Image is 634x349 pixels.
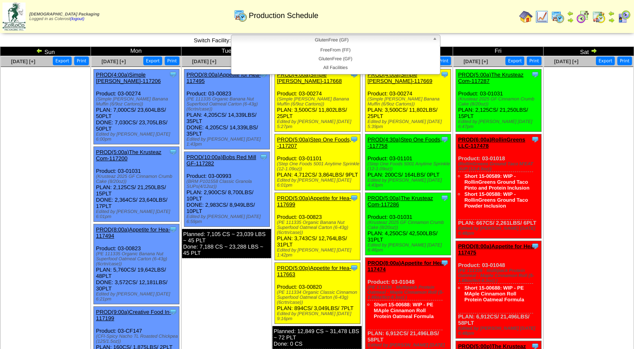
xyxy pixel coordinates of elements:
div: (PE 111335 Organic Banana Nut Superfood Oatmeal Carton (6-43g)(6crtn/case)) [96,251,179,267]
img: arrowright.gif [590,47,597,54]
td: Fri [453,47,543,56]
div: (Simple [PERSON_NAME] Banana Muffin (6/9oz Cartons)) [367,97,450,107]
div: (Krusteaz 2025 GF Cinnamon Crumb Cake (8/20oz)) [458,97,541,107]
div: Edited by [PERSON_NAME] [DATE] 6:01pm [96,209,179,219]
td: Sun [0,47,91,56]
td: Sat [543,47,634,56]
a: [DATE] [+] [554,59,578,64]
img: arrowright.gif [567,17,574,23]
a: PROD(8:00a)Appetite for Hea-117494 [96,226,170,239]
img: home.gif [519,10,533,23]
img: Tooltip [440,135,449,144]
div: Product: 03-01101 PLAN: 200CS / 164LBS / 0PLT [365,134,451,190]
div: (CFI-Spicy Nacho TL Roasted Chickpea (125/1.5oz)) [96,334,179,344]
div: Product: 03-00823 PLAN: 3,743CS / 12,764LBS / 31PLT [275,193,360,260]
img: calendarprod.gif [234,9,247,22]
div: (PE 111335 Organic Banana Nut Superfood Oatmeal Carton (6-43g)(6crtn/case)) [186,97,269,112]
img: Tooltip [259,153,268,161]
div: Edited by [PERSON_NAME] [DATE] 5:39pm [367,119,450,129]
a: PROD(8:00a)Appetite for Hea-117475 [458,243,535,256]
button: Export [143,56,162,65]
div: Product: 03-00274 PLAN: 3,500CS / 11,802LBS / 25PLT [275,69,360,132]
div: Edited by [PERSON_NAME] [DATE] 4:43pm [367,178,450,188]
td: Mon [91,47,181,56]
div: Planned: 7,105 CS ~ 23,039 LBS ~ 45 PLT Done: 7,188 CS ~ 23,288 LBS ~ 45 PLT [182,229,271,258]
img: arrowleft.gif [608,10,615,17]
button: Export [505,56,524,65]
div: Product: 03-01101 PLAN: 4,712CS / 3,864LBS / 9PLT [275,134,360,190]
a: PROD(5:00a)The Krusteaz Com-117200 [96,149,161,162]
a: PROD(4:30a)Step One Foods, -117758 [367,136,442,149]
a: PROD(4:00a)Simple [PERSON_NAME]-117669 [367,72,432,84]
button: Export [596,56,615,65]
div: Edited by [PERSON_NAME] [DATE] 6:00pm [96,132,179,142]
span: [DATE] [+] [463,59,488,64]
a: PROD(5:00a)The Krusteaz Com-117286 [367,195,433,208]
img: calendarprod.gif [551,10,564,23]
img: arrowleft.gif [567,10,574,17]
img: Tooltip [531,135,539,144]
div: (Krusteaz 2025 GF Cinnamon Crumb Cake (8/20oz)) [96,174,179,184]
img: Tooltip [531,242,539,250]
div: Edited by [PERSON_NAME] [DATE] 1:42pm [277,248,360,258]
div: (PE 111336 - Multipack Protein Oatmeal - Maple Cinnamon Roll (5-1.66oz/6ct-8.3oz) ) [458,268,541,283]
a: Short 15-00688: WIP - PE MAple Cinnamon Roll Protein Oatmeal Formula [374,302,434,319]
img: Tooltip [350,135,358,144]
div: Edited by [PERSON_NAME] [DATE] 6:48pm [458,226,541,236]
div: Edited by [PERSON_NAME] [DATE] 6:48pm [458,326,541,336]
a: [DATE] [+] [192,59,216,64]
div: Product: 03-00823 PLAN: 5,760CS / 19,642LBS / 48PLT DONE: 3,572CS / 12,181LBS / 30PLT [94,224,179,304]
img: Tooltip [531,70,539,79]
div: Product: 03-00823 PLAN: 4,205CS / 14,339LBS / 35PLT DONE: 4,205CS / 14,339LBS / 35PLT [184,69,270,149]
div: Product: 03-01048 PLAN: 6,912CS / 21,496LBS / 58PLT [456,241,541,339]
a: Short 15-00589: WIP - RollinGreens Ground Taco Pinto and Protein Inclusion [464,173,529,191]
a: PROD(5:00a)The Krusteaz Com-117287 [458,72,523,84]
div: Product: 03-01031 PLAN: 4,250CS / 42,500LBS / 31PLT [365,193,451,255]
li: All Facilities [233,64,438,72]
img: Tooltip [350,194,358,202]
div: (BRM P101558 Classic Granola SUPs(4/12oz)) [186,179,269,189]
img: calendarblend.gif [576,10,590,23]
a: PROD(10:00a)Bobs Red Mill GF-117282 [186,154,256,167]
div: Product: 03-00274 PLAN: 3,500CS / 11,802LBS / 25PLT [365,69,451,132]
li: FreeFrom (FF) [233,46,438,55]
a: PROD(6:00a)RollinGreens LLC-117478 [458,136,525,149]
img: Tooltip [440,259,449,267]
div: (PE 111334 Organic Classic Cinnamon Superfood Oatmeal Carton (6-43g)(6crtn/case)) [277,290,360,305]
div: (Krusteaz 2025 GF Cinnamon Crumb Cake (8/20oz)) [367,220,450,230]
div: (Simple [PERSON_NAME] Banana Muffin (6/9oz Cartons)) [96,97,179,107]
div: (RollinGreens Ground Taco M'EAT SUP (12-4.5oz)) [458,162,541,172]
a: Short 15-00688: WIP - PE MAple Cinnamon Roll Protein Oatmeal Formula [464,285,524,303]
div: Edited by [PERSON_NAME] [DATE] 6:46pm [367,243,450,253]
a: PROD(4:00a)Simple [PERSON_NAME]-117668 [277,72,342,84]
span: Production Schedule [249,11,318,20]
div: (PE 111336 - Multipack Protein Oatmeal - Maple Cinnamon Roll (5-1.66oz/6ct-8.3oz) ) [367,285,450,300]
div: Edited by [PERSON_NAME] [DATE] 9:16pm [277,311,360,321]
a: [DATE] [+] [101,59,126,64]
img: Tooltip [440,70,449,79]
div: Edited by [PERSON_NAME] [DATE] 6:47pm [458,119,541,129]
img: calendarinout.gif [592,10,606,23]
div: Edited by [PERSON_NAME] [DATE] 6:59pm [186,214,269,224]
div: Product: 03-00993 PLAN: 2,900CS / 8,700LBS / 10PLT DONE: 2,983CS / 8,949LBS / 10PLT [184,152,270,227]
img: Tooltip [169,148,177,156]
span: GlutenFree (GF) [235,35,429,45]
div: (Step One Foods 5001 Anytime Sprinkle (12-1.09oz)) [367,162,450,172]
span: [DEMOGRAPHIC_DATA] Packaging [29,12,99,17]
button: Print [165,56,179,65]
a: PROD(8:00a)Appetite for Hea-117474 [367,260,445,272]
a: [DATE] [+] [11,59,35,64]
img: line_graph.gif [535,10,549,23]
div: Product: 03-01031 PLAN: 2,125CS / 21,250LBS / 15PLT [456,69,541,132]
li: GlutenFree (GF) [233,55,438,64]
div: (PE 111335 Organic Banana Nut Superfood Oatmeal Carton (6-43g)(6crtn/case)) [277,220,360,235]
a: Short 15-00588: WIP - RollinGreens Ground Taco Powder Inclusion [464,191,528,209]
div: (Step One Foods 5001 Anytime Sprinkle (12-1.09oz)) [277,162,360,172]
div: Product: 03-00274 PLAN: 7,000CS / 23,604LBS / 50PLT DONE: 7,030CS / 23,705LBS / 50PLT [94,69,179,144]
img: Tooltip [169,308,177,316]
img: arrowright.gif [608,17,615,23]
a: PROD(8:00a)Appetite for Hea-117495 [186,72,261,84]
a: (logout) [70,17,84,21]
